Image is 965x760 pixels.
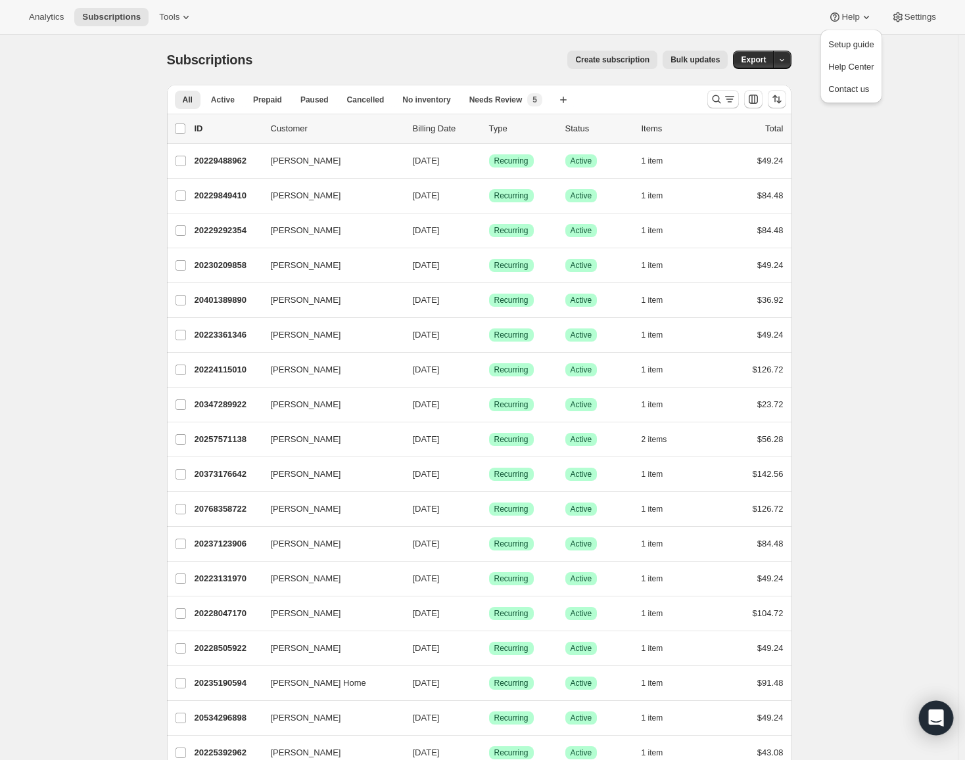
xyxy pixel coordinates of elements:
span: [PERSON_NAME] [271,363,341,376]
span: Recurring [494,748,529,758]
div: IDCustomerBilling DateTypeStatusItemsTotal [195,122,784,135]
span: Recurring [494,504,529,514]
div: 20768358722[PERSON_NAME][DATE]SuccessRecurringSuccessActive1 item$126.72 [195,500,784,518]
div: Open Intercom Messenger [919,701,954,736]
p: 20373176642 [195,468,260,481]
span: [DATE] [413,643,440,653]
span: [PERSON_NAME] [271,259,341,272]
span: 1 item [642,469,663,480]
span: Help Center [828,62,874,72]
span: Active [571,713,592,723]
button: [PERSON_NAME] [263,290,394,311]
span: Setup guide [828,39,874,49]
span: $56.28 [757,434,784,444]
span: Active [571,295,592,305]
button: 1 item [642,500,678,518]
p: 20347289922 [195,398,260,411]
button: [PERSON_NAME] [263,603,394,624]
span: 1 item [642,330,663,340]
span: 1 item [642,713,663,723]
button: 1 item [642,535,678,553]
button: 1 item [642,604,678,623]
div: 20228047170[PERSON_NAME][DATE]SuccessRecurringSuccessActive1 item$104.72 [195,604,784,623]
button: Bulk updates [663,51,728,69]
p: 20223361346 [195,328,260,342]
span: Active [571,225,592,236]
p: 20534296898 [195,711,260,725]
button: Export [733,51,774,69]
p: 20237123906 [195,537,260,550]
span: [PERSON_NAME] [271,572,341,585]
span: [PERSON_NAME] [271,537,341,550]
span: Active [571,365,592,375]
span: Recurring [494,330,529,340]
button: 1 item [642,361,678,379]
span: 1 item [642,608,663,619]
span: $84.48 [757,190,784,200]
span: $49.24 [757,713,784,723]
span: $49.24 [757,643,784,653]
span: Active [211,95,235,105]
div: 20237123906[PERSON_NAME][DATE]SuccessRecurringSuccessActive1 item$84.48 [195,535,784,553]
span: All [183,95,193,105]
button: [PERSON_NAME] [263,255,394,276]
p: Status [565,122,631,135]
p: 20768358722 [195,503,260,516]
span: Active [571,573,592,584]
span: Needs Review [469,95,523,105]
button: 1 item [642,326,678,344]
button: Create new view [553,91,574,109]
span: [PERSON_NAME] [271,607,341,620]
button: 1 item [642,639,678,658]
span: $23.72 [757,399,784,409]
span: Recurring [494,608,529,619]
button: [PERSON_NAME] [263,394,394,415]
span: [PERSON_NAME] [271,224,341,237]
div: 20228505922[PERSON_NAME][DATE]SuccessRecurringSuccessActive1 item$49.24 [195,639,784,658]
span: Recurring [494,365,529,375]
span: Recurring [494,156,529,166]
span: [DATE] [413,295,440,305]
span: $36.92 [757,295,784,305]
button: Setup guide [824,34,878,55]
span: [DATE] [413,365,440,374]
span: Create subscription [575,55,649,65]
span: Active [571,504,592,514]
button: [PERSON_NAME] [263,464,394,485]
span: [DATE] [413,225,440,235]
span: [PERSON_NAME] [271,503,341,516]
button: [PERSON_NAME] [263,359,394,380]
span: Active [571,330,592,340]
span: $126.72 [753,365,784,374]
span: Cancelled [347,95,385,105]
button: [PERSON_NAME] [263,568,394,589]
p: 20235190594 [195,677,260,690]
div: 20223131970[PERSON_NAME][DATE]SuccessRecurringSuccessActive1 item$49.24 [195,570,784,588]
span: Active [571,643,592,654]
button: [PERSON_NAME] [263,429,394,450]
span: 1 item [642,225,663,236]
span: [DATE] [413,678,440,688]
span: $142.56 [753,469,784,479]
span: [DATE] [413,504,440,514]
span: Active [571,748,592,758]
div: 20257571138[PERSON_NAME][DATE]SuccessRecurringSuccessActive2 items$56.28 [195,430,784,449]
span: Subscriptions [82,12,141,22]
span: [PERSON_NAME] [271,433,341,446]
span: 5 [532,95,537,105]
div: Items [642,122,707,135]
a: Help Center [824,56,878,77]
span: [PERSON_NAME] [271,328,341,342]
span: 1 item [642,643,663,654]
span: [PERSON_NAME] [271,642,341,655]
span: Active [571,260,592,271]
span: Subscriptions [167,53,253,67]
span: 1 item [642,678,663,688]
div: 20401389890[PERSON_NAME][DATE]SuccessRecurringSuccessActive1 item$36.92 [195,291,784,309]
span: [DATE] [413,330,440,340]
span: Analytics [29,12,64,22]
div: 20229488962[PERSON_NAME][DATE]SuccessRecurringSuccessActive1 item$49.24 [195,152,784,170]
span: 1 item [642,573,663,584]
span: Bulk updates [671,55,720,65]
span: $84.48 [757,225,784,235]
